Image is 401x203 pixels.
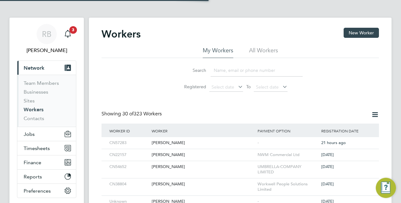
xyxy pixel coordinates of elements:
div: CN38804 [108,178,150,190]
span: Network [24,65,44,71]
a: CN54652[PERSON_NAME]UMBRELLA-COMPANY LIMITED[DATE] [108,161,373,166]
label: Search [178,67,206,73]
a: CN57283[PERSON_NAME]-21 hours ago [108,137,373,142]
div: Network [17,75,76,127]
li: All Workers [249,47,278,58]
span: Finance [24,159,41,165]
span: Rob Bennett [17,47,76,54]
div: Payment Option [256,124,320,138]
div: [PERSON_NAME] [150,137,256,149]
span: RB [42,30,51,38]
button: Preferences [17,184,76,198]
a: Unknown[PERSON_NAME]-[DATE] [108,195,373,201]
button: Network [17,61,76,75]
div: Worker ID [108,124,150,138]
label: Registered [178,84,206,90]
div: Worker [150,124,256,138]
div: Registration Date [320,124,373,138]
div: NWM Commercial Ltd [256,149,320,161]
a: CN38804[PERSON_NAME]Workwell People Solutions Limited[DATE] [108,178,373,183]
h2: Workers [102,28,141,40]
div: [PERSON_NAME] [150,149,256,161]
div: [PERSON_NAME] [150,178,256,190]
div: - [256,137,320,149]
span: 323 Workers [122,111,162,117]
span: 3 [69,26,77,34]
a: Workers [24,107,44,113]
div: UMBRELLA-COMPANY LIMITED [256,161,320,178]
a: 3 [61,24,74,44]
span: [DATE] [321,181,334,187]
span: [DATE] [321,164,334,169]
button: Reports [17,170,76,183]
span: 21 hours ago [321,140,346,145]
span: Jobs [24,131,35,137]
button: Finance [17,155,76,169]
span: 30 of [122,111,134,117]
div: CN54652 [108,161,150,173]
span: Reports [24,174,42,180]
span: Select date [256,84,279,90]
div: CN22157 [108,149,150,161]
div: Workwell People Solutions Limited [256,178,320,195]
a: Sites [24,98,35,104]
span: Preferences [24,188,51,194]
li: My Workers [203,47,233,58]
span: [DATE] [321,152,334,157]
a: CN22157[PERSON_NAME]NWM Commercial Ltd[DATE] [108,149,373,154]
button: Engage Resource Center [376,178,396,198]
span: To [244,83,253,91]
a: Businesses [24,89,48,95]
button: Jobs [17,127,76,141]
div: Showing [102,111,163,117]
span: Timesheets [24,145,50,151]
span: Select date [212,84,234,90]
div: [PERSON_NAME] [150,161,256,173]
button: New Worker [344,28,379,38]
a: Contacts [24,115,44,121]
a: RB[PERSON_NAME] [17,24,76,54]
input: Name, email or phone number [211,64,303,77]
button: Timesheets [17,141,76,155]
a: Team Members [24,80,59,86]
div: CN57283 [108,137,150,149]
